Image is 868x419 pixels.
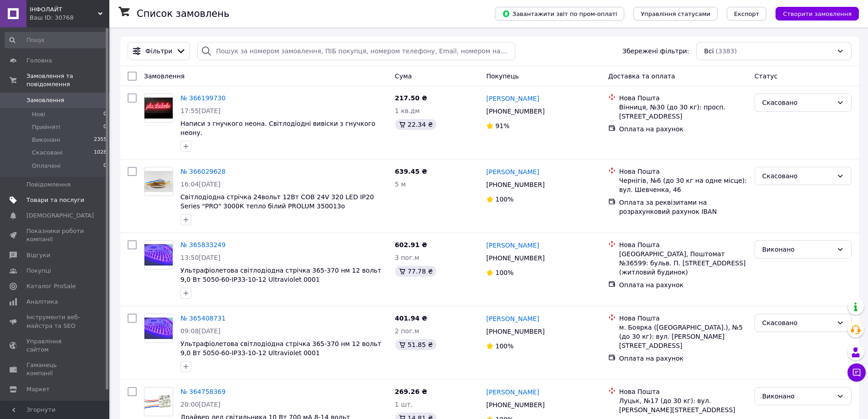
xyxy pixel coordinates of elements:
div: Виконано [762,391,833,401]
span: Повідомлення [26,181,71,189]
a: [PERSON_NAME] [486,167,539,176]
div: Вінниця, №30 (до 30 кг): просп. [STREET_ADDRESS] [619,103,747,121]
span: Головна [26,57,52,65]
a: [PERSON_NAME] [486,388,539,397]
span: [PHONE_NUMBER] [486,328,544,335]
span: Інструменти веб-майстра та SEO [26,313,84,330]
span: Ультрафіолетова світлодіодна стрічка 365-370 нм 12 вольт 9,0 Вт 5050-60-IP33-10-12 Ultraviolet 0001 [180,267,381,283]
button: Завантажити звіт по пром-оплаті [495,7,624,21]
span: [PHONE_NUMBER] [486,401,544,409]
button: Управління статусами [633,7,718,21]
span: Управління сайтом [26,337,84,354]
span: 91% [495,122,509,129]
div: Нова Пошта [619,93,747,103]
span: Скасовані [32,149,63,157]
span: 269.26 ₴ [395,388,427,395]
div: Скасовано [762,98,833,108]
span: 100% [495,269,514,276]
span: ІНФОЛАЙТ [30,5,98,14]
span: 0 [103,162,107,170]
a: [PERSON_NAME] [486,94,539,103]
button: Експорт [727,7,767,21]
div: Нова Пошта [619,314,747,323]
div: Нова Пошта [619,387,747,396]
div: Оплата на рахунок [619,280,747,290]
button: Створити замовлення [776,7,859,21]
a: Фото товару [144,314,173,343]
a: Фото товару [144,387,173,416]
img: Фото товару [144,394,173,409]
span: 1 шт. [395,401,413,408]
img: Фото товару [144,98,173,119]
span: 3 пог.м [395,254,419,261]
div: Оплата за реквізитами на розрахунковий рахунок IBAN [619,198,747,216]
span: [PHONE_NUMBER] [486,254,544,262]
span: 17:55[DATE] [180,107,221,114]
span: 1028 [94,149,107,157]
span: Замовлення [26,96,64,104]
span: [PHONE_NUMBER] [486,108,544,115]
span: 2 пог.м [395,327,419,335]
span: 639.45 ₴ [395,168,427,175]
span: Нові [32,110,45,119]
span: 0 [103,123,107,131]
span: Покупці [26,267,51,275]
span: Замовлення та повідомлення [26,72,109,88]
span: (3383) [716,47,737,55]
span: 100% [495,342,514,350]
img: Фото товару [144,171,173,192]
span: 401.94 ₴ [395,315,427,322]
a: Фото товару [144,240,173,269]
h1: Список замовлень [137,8,229,19]
div: Нова Пошта [619,167,747,176]
div: Чернігів, №6 (до 30 кг на одне місце): вул. Шевченка, 46 [619,176,747,194]
a: № 366199730 [180,94,226,102]
span: 16:04[DATE] [180,181,221,188]
span: 09:08[DATE] [180,327,221,335]
a: Фото товару [144,167,173,196]
input: Пошук [5,32,108,48]
input: Пошук за номером замовлення, ПІБ покупця, номером телефону, Email, номером накладної [197,42,515,60]
span: Експорт [734,10,760,17]
span: 13:50[DATE] [180,254,221,261]
a: Написи з гнучкого неона. Світлодіодні вивіски з гнучкого неону. [180,120,375,136]
span: Аналітика [26,298,58,306]
span: Збережені фільтри: [622,47,689,56]
a: № 365408731 [180,315,226,322]
span: Відгуки [26,251,50,259]
span: Покупець [486,72,519,80]
span: Виконані [32,136,60,144]
a: [PERSON_NAME] [486,314,539,323]
span: Замовлення [144,72,185,80]
a: Створити замовлення [766,10,859,17]
span: 602.91 ₴ [395,241,427,248]
a: № 365833249 [180,241,226,248]
div: м. Боярка ([GEOGRAPHIC_DATA].), №5 (до 30 кг): вул. [PERSON_NAME][STREET_ADDRESS] [619,323,747,350]
span: 100% [495,196,514,203]
span: 0 [103,110,107,119]
button: Чат з покупцем [847,363,866,382]
span: Показники роботи компанії [26,227,84,243]
div: 22.34 ₴ [395,119,437,130]
div: Нова Пошта [619,240,747,249]
span: Cума [395,72,412,80]
span: 2355 [94,136,107,144]
div: Виконано [762,244,833,254]
span: Каталог ProSale [26,282,76,290]
img: Фото товару [144,241,173,269]
a: Світлодіодна стрічка 24вольт 12Вт СОВ 24V 320 LED IP20 Series "PRO" 3000К тепло білий PROLUM 350013о [180,193,374,210]
span: Гаманець компанії [26,361,84,378]
div: 51.85 ₴ [395,339,437,350]
span: 5 м [395,181,406,188]
span: Прийняті [32,123,60,131]
a: [PERSON_NAME] [486,241,539,250]
span: Завантажити звіт по пром-оплаті [502,10,617,18]
a: Фото товару [144,93,173,123]
span: Маркет [26,385,50,393]
span: Доставка та оплата [608,72,675,80]
div: Оплата на рахунок [619,354,747,363]
div: [GEOGRAPHIC_DATA], Поштомат №36599: бульв. П. [STREET_ADDRESS] (житловий будинок) [619,249,747,277]
div: 77.78 ₴ [395,266,437,277]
